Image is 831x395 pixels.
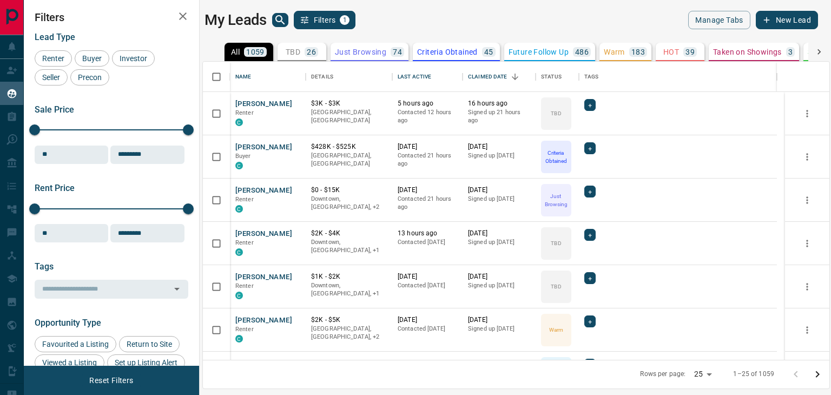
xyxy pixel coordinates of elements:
[398,62,431,92] div: Last Active
[307,48,316,56] p: 26
[468,281,530,290] p: Signed up [DATE]
[468,186,530,195] p: [DATE]
[713,48,782,56] p: Taken on Showings
[468,108,530,125] p: Signed up 21 hours ago
[235,239,254,246] span: Renter
[756,11,818,29] button: New Lead
[35,354,104,371] div: Viewed a Listing
[468,229,530,238] p: [DATE]
[398,108,457,125] p: Contacted 12 hours ago
[311,186,387,195] p: $0 - $15K
[311,62,333,92] div: Details
[733,370,774,379] p: 1–25 of 1059
[38,54,68,63] span: Renter
[551,282,561,291] p: TBD
[584,315,596,327] div: +
[235,272,292,282] button: [PERSON_NAME]
[75,50,109,67] div: Buyer
[231,48,240,56] p: All
[35,69,68,85] div: Seller
[663,48,679,56] p: HOT
[690,366,716,382] div: 25
[799,192,815,208] button: more
[235,292,243,299] div: condos.ca
[235,282,254,289] span: Renter
[398,238,457,247] p: Contacted [DATE]
[398,359,457,368] p: [DATE]
[311,142,387,152] p: $428K - $525K
[549,326,563,334] p: Warm
[468,152,530,160] p: Signed up [DATE]
[311,108,387,125] p: [GEOGRAPHIC_DATA], [GEOGRAPHIC_DATA]
[38,358,101,367] span: Viewed a Listing
[807,364,828,385] button: Go to next page
[398,315,457,325] p: [DATE]
[468,62,507,92] div: Claimed Date
[230,62,306,92] div: Name
[507,69,523,84] button: Sort
[588,316,592,327] span: +
[311,281,387,298] p: Toronto
[463,62,536,92] div: Claimed Date
[111,358,181,367] span: Set up Listing Alert
[119,336,180,352] div: Return to Site
[306,62,392,92] div: Details
[509,48,569,56] p: Future Follow Up
[235,109,254,116] span: Renter
[468,195,530,203] p: Signed up [DATE]
[579,62,777,92] div: Tags
[35,183,75,193] span: Rent Price
[788,48,793,56] p: 3
[536,62,579,92] div: Status
[392,62,463,92] div: Last Active
[235,119,243,126] div: condos.ca
[235,196,254,203] span: Renter
[311,152,387,168] p: [GEOGRAPHIC_DATA], [GEOGRAPHIC_DATA]
[35,32,75,42] span: Lead Type
[417,48,478,56] p: Criteria Obtained
[82,371,140,390] button: Reset Filters
[311,325,387,341] p: Midtown | Central, Toronto
[541,62,562,92] div: Status
[799,106,815,122] button: more
[584,359,596,371] div: +
[588,100,592,110] span: +
[584,62,599,92] div: Tags
[398,325,457,333] p: Contacted [DATE]
[70,69,109,85] div: Precon
[468,142,530,152] p: [DATE]
[123,340,176,348] span: Return to Site
[235,335,243,343] div: condos.ca
[235,359,292,369] button: [PERSON_NAME]
[35,261,54,272] span: Tags
[640,370,685,379] p: Rows per page:
[235,248,243,256] div: condos.ca
[398,142,457,152] p: [DATE]
[604,48,625,56] p: Warm
[107,354,185,371] div: Set up Listing Alert
[74,73,105,82] span: Precon
[584,142,596,154] div: +
[468,99,530,108] p: 16 hours ago
[575,48,589,56] p: 486
[235,229,292,239] button: [PERSON_NAME]
[112,50,155,67] div: Investor
[235,142,292,153] button: [PERSON_NAME]
[35,318,101,328] span: Opportunity Type
[246,48,265,56] p: 1059
[35,50,72,67] div: Renter
[235,162,243,169] div: condos.ca
[631,48,645,56] p: 183
[584,229,596,241] div: +
[311,238,387,255] p: Toronto
[235,153,251,160] span: Buyer
[294,11,356,29] button: Filters1
[551,239,561,247] p: TBD
[468,238,530,247] p: Signed up [DATE]
[335,48,386,56] p: Just Browsing
[78,54,105,63] span: Buyer
[468,359,530,368] p: [DATE]
[341,16,348,24] span: 1
[169,281,184,297] button: Open
[799,279,815,295] button: more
